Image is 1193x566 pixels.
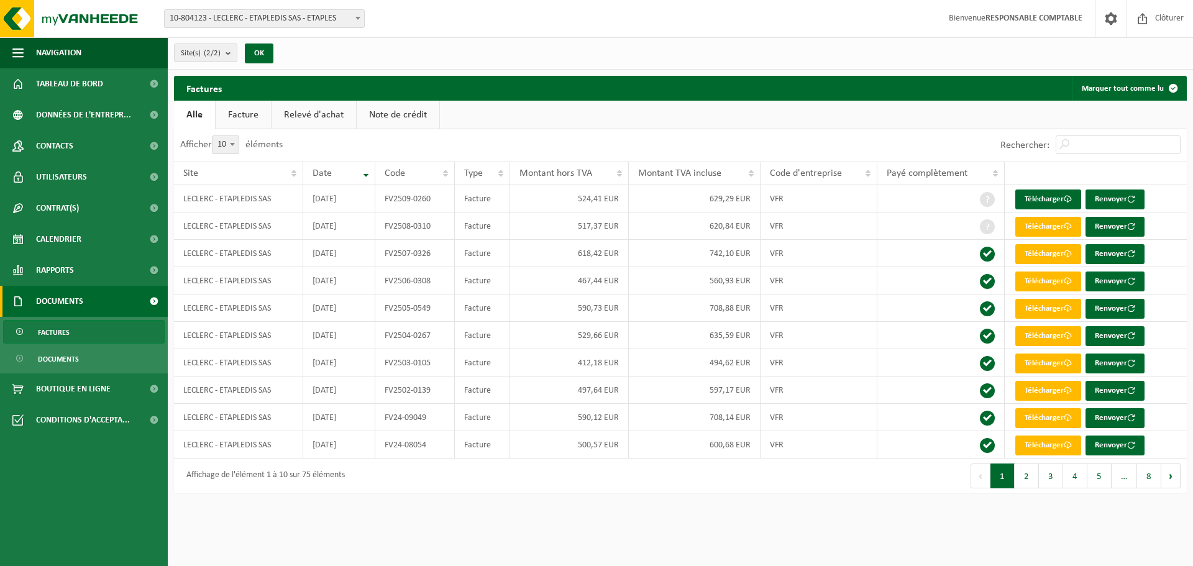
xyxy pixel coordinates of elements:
a: Télécharger [1015,326,1081,346]
td: Facture [455,349,510,377]
button: Marquer tout comme lu [1072,76,1186,101]
td: VFR [761,294,878,322]
span: Contrat(s) [36,193,79,224]
td: 708,88 EUR [629,294,761,322]
span: Site [183,168,198,178]
td: VFR [761,431,878,459]
td: 742,10 EUR [629,240,761,267]
span: Type [464,168,483,178]
span: Calendrier [36,224,81,255]
td: Facture [455,431,510,459]
count: (2/2) [204,49,221,57]
label: Afficher éléments [180,140,283,150]
td: 629,29 EUR [629,185,761,212]
td: 635,59 EUR [629,322,761,349]
td: VFR [761,349,878,377]
span: Payé complètement [887,168,967,178]
span: Factures [38,321,70,344]
button: Renvoyer [1086,326,1145,346]
td: Facture [455,294,510,322]
td: LECLERC - ETAPLEDIS SAS [174,294,303,322]
button: Renvoyer [1086,299,1145,319]
td: 590,73 EUR [510,294,629,322]
span: 10 [212,135,239,154]
td: FV24-08054 [375,431,455,459]
td: Facture [455,212,510,240]
a: Télécharger [1015,272,1081,291]
td: 590,12 EUR [510,404,629,431]
td: LECLERC - ETAPLEDIS SAS [174,185,303,212]
a: Télécharger [1015,408,1081,428]
td: Facture [455,404,510,431]
td: [DATE] [303,212,375,240]
a: Télécharger [1015,354,1081,373]
td: FV2505-0549 [375,294,455,322]
td: Facture [455,377,510,404]
button: 3 [1039,463,1063,488]
td: Facture [455,267,510,294]
span: 10-804123 - LECLERC - ETAPLEDIS SAS - ETAPLES [165,10,364,27]
a: Télécharger [1015,244,1081,264]
span: Montant TVA incluse [638,168,721,178]
a: Télécharger [1015,299,1081,319]
td: [DATE] [303,294,375,322]
button: Renvoyer [1086,354,1145,373]
td: [DATE] [303,185,375,212]
td: 708,14 EUR [629,404,761,431]
button: Next [1161,463,1181,488]
td: VFR [761,404,878,431]
td: 412,18 EUR [510,349,629,377]
td: VFR [761,240,878,267]
td: LECLERC - ETAPLEDIS SAS [174,212,303,240]
span: Données de l'entrepr... [36,99,131,130]
span: Montant hors TVA [519,168,592,178]
span: Contacts [36,130,73,162]
td: 467,44 EUR [510,267,629,294]
td: 620,84 EUR [629,212,761,240]
td: 517,37 EUR [510,212,629,240]
td: [DATE] [303,267,375,294]
td: LECLERC - ETAPLEDIS SAS [174,404,303,431]
button: Renvoyer [1086,217,1145,237]
td: VFR [761,185,878,212]
td: FV2508-0310 [375,212,455,240]
a: Relevé d'achat [272,101,356,129]
button: Renvoyer [1086,189,1145,209]
span: Conditions d'accepta... [36,404,130,436]
a: Note de crédit [357,101,439,129]
button: Renvoyer [1086,272,1145,291]
button: 2 [1015,463,1039,488]
td: [DATE] [303,349,375,377]
td: 497,64 EUR [510,377,629,404]
span: Date [313,168,332,178]
span: Site(s) [181,44,221,63]
h2: Factures [174,76,234,100]
button: 8 [1137,463,1161,488]
td: Facture [455,240,510,267]
td: LECLERC - ETAPLEDIS SAS [174,240,303,267]
td: LECLERC - ETAPLEDIS SAS [174,349,303,377]
button: Renvoyer [1086,436,1145,455]
a: Télécharger [1015,189,1081,209]
td: FV2507-0326 [375,240,455,267]
td: FV2503-0105 [375,349,455,377]
button: Renvoyer [1086,244,1145,264]
td: Facture [455,322,510,349]
button: Site(s)(2/2) [174,43,237,62]
td: 560,93 EUR [629,267,761,294]
td: VFR [761,322,878,349]
td: 618,42 EUR [510,240,629,267]
span: Documents [36,286,83,317]
td: FV2509-0260 [375,185,455,212]
td: FV2506-0308 [375,267,455,294]
td: 597,17 EUR [629,377,761,404]
span: Navigation [36,37,81,68]
td: 600,68 EUR [629,431,761,459]
div: Affichage de l'élément 1 à 10 sur 75 éléments [180,465,345,487]
button: Renvoyer [1086,381,1145,401]
button: 5 [1087,463,1112,488]
a: Facture [216,101,271,129]
td: FV2502-0139 [375,377,455,404]
td: LECLERC - ETAPLEDIS SAS [174,431,303,459]
td: 500,57 EUR [510,431,629,459]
